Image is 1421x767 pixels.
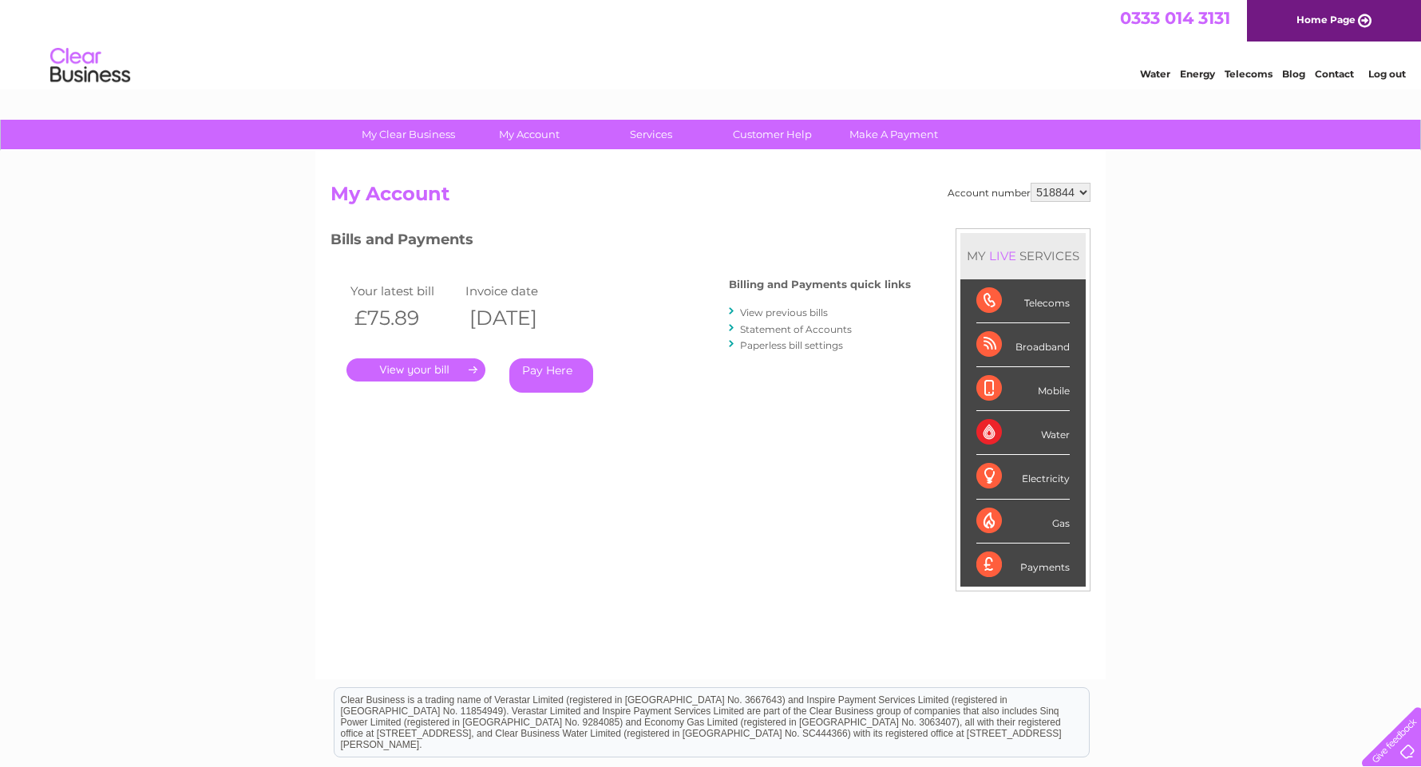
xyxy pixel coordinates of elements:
[1368,68,1406,80] a: Log out
[1140,68,1170,80] a: Water
[976,544,1070,587] div: Payments
[1282,68,1305,80] a: Blog
[828,120,960,149] a: Make A Payment
[461,280,576,302] td: Invoice date
[461,302,576,334] th: [DATE]
[334,9,1089,77] div: Clear Business is a trading name of Verastar Limited (registered in [GEOGRAPHIC_DATA] No. 3667643...
[976,455,1070,499] div: Electricity
[976,367,1070,411] div: Mobile
[740,306,828,318] a: View previous bills
[948,183,1090,202] div: Account number
[1315,68,1354,80] a: Contact
[976,500,1070,544] div: Gas
[740,323,852,335] a: Statement of Accounts
[976,279,1070,323] div: Telecoms
[346,280,461,302] td: Your latest bill
[331,183,1090,213] h2: My Account
[331,228,911,256] h3: Bills and Payments
[342,120,474,149] a: My Clear Business
[509,358,593,393] a: Pay Here
[986,248,1019,263] div: LIVE
[585,120,717,149] a: Services
[729,279,911,291] h4: Billing and Payments quick links
[707,120,838,149] a: Customer Help
[49,42,131,90] img: logo.png
[976,323,1070,367] div: Broadband
[1120,8,1230,28] a: 0333 014 3131
[1225,68,1273,80] a: Telecoms
[346,302,461,334] th: £75.89
[464,120,596,149] a: My Account
[1180,68,1215,80] a: Energy
[346,358,485,382] a: .
[960,233,1086,279] div: MY SERVICES
[740,339,843,351] a: Paperless bill settings
[976,411,1070,455] div: Water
